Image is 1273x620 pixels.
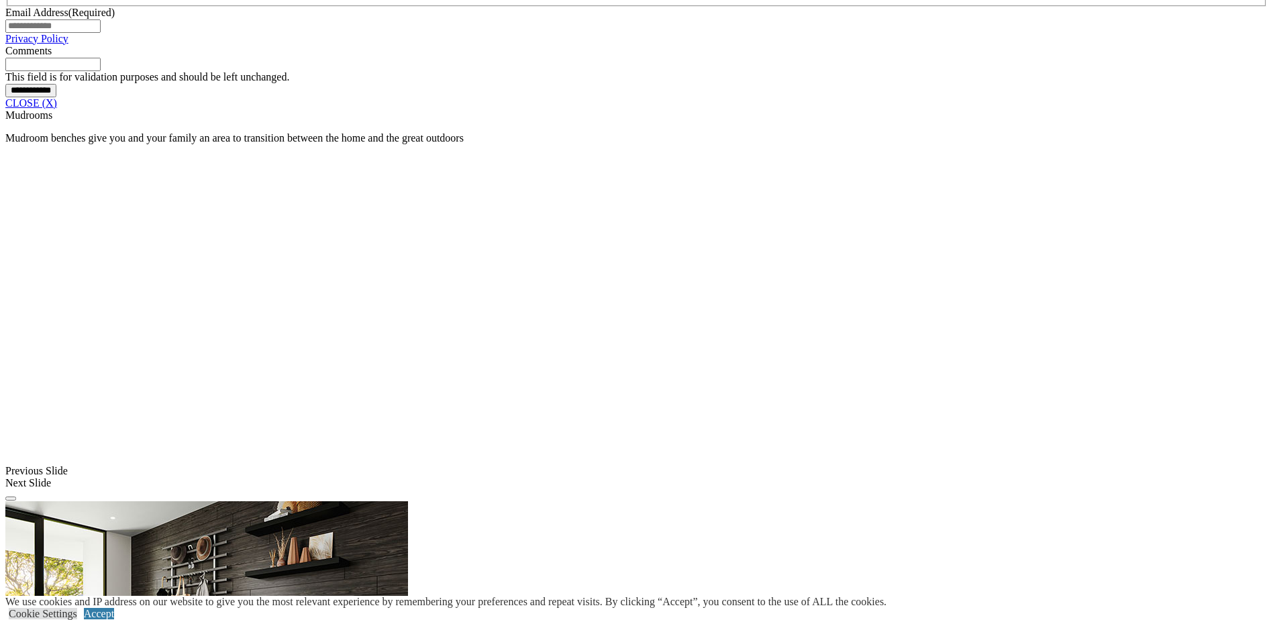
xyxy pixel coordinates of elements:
div: Next Slide [5,477,1268,489]
a: Cookie Settings [9,608,77,619]
a: CLOSE (X) [5,97,57,109]
p: Mudroom benches give you and your family an area to transition between the home and the great out... [5,132,1268,144]
label: Comments [5,45,52,56]
span: Mudrooms [5,109,52,121]
label: Email Address [5,7,115,18]
span: (Required) [68,7,115,18]
div: This field is for validation purposes and should be left unchanged. [5,71,1268,83]
div: We use cookies and IP address on our website to give you the most relevant experience by remember... [5,596,886,608]
button: Click here to pause slide show [5,497,16,501]
a: Accept [84,608,114,619]
div: Previous Slide [5,465,1268,477]
a: Privacy Policy [5,33,68,44]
